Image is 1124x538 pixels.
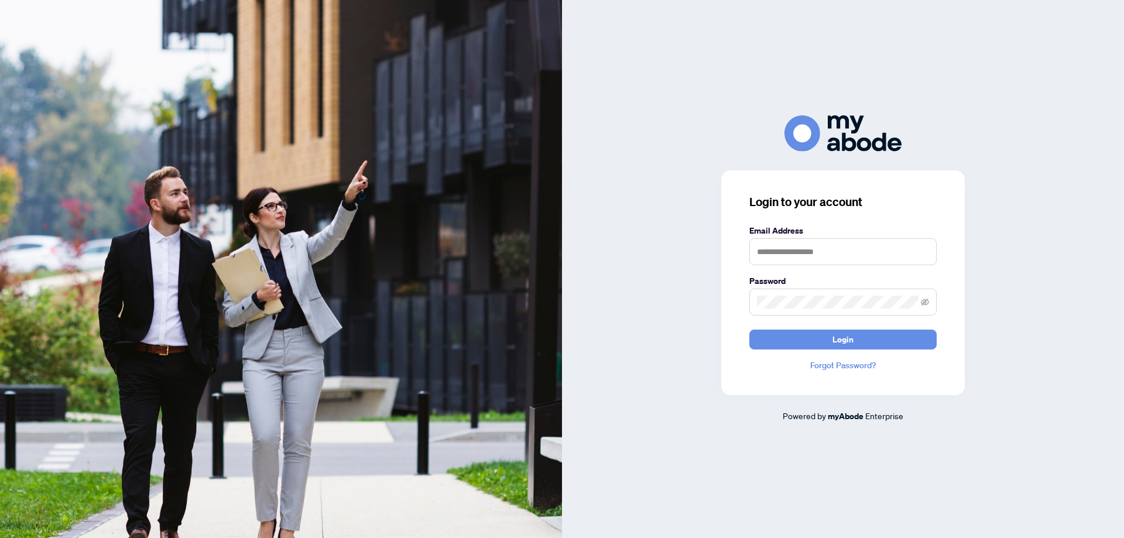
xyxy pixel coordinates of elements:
[749,359,937,372] a: Forgot Password?
[783,410,826,421] span: Powered by
[784,115,902,151] img: ma-logo
[749,275,937,287] label: Password
[832,330,854,349] span: Login
[865,410,903,421] span: Enterprise
[828,410,863,423] a: myAbode
[749,194,937,210] h3: Login to your account
[749,330,937,349] button: Login
[749,224,937,237] label: Email Address
[921,298,929,306] span: eye-invisible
